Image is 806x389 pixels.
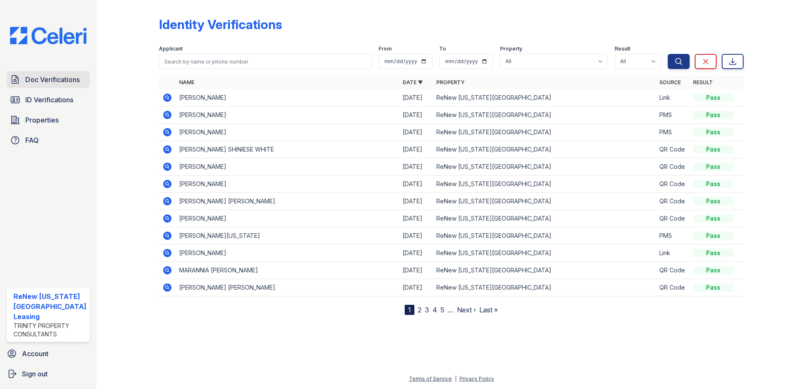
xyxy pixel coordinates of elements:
a: Source [659,79,681,85]
a: 2 [418,306,422,314]
a: 4 [433,306,437,314]
td: [PERSON_NAME][US_STATE] [176,227,399,245]
span: Sign out [22,369,48,379]
td: [DATE] [399,210,433,227]
td: QR Code [656,176,690,193]
td: PMS [656,124,690,141]
td: PMS [656,107,690,124]
a: Date ▼ [403,79,423,85]
div: Pass [693,249,733,257]
td: [PERSON_NAME] SHINIESE WHITE [176,141,399,158]
td: Link [656,89,690,107]
span: … [448,305,454,315]
td: [PERSON_NAME] [PERSON_NAME] [176,279,399,296]
img: CE_Logo_Blue-a8612792a0a2168367f1c8372b55b34899dd931a85d93a1a3d3e32e68fde9ad4.png [3,27,93,44]
div: Identity Verifications [159,17,282,32]
td: [PERSON_NAME] [176,176,399,193]
div: Pass [693,180,733,188]
td: ReNew [US_STATE][GEOGRAPHIC_DATA] [433,89,656,107]
label: Property [500,45,522,52]
a: Name [179,79,194,85]
td: [DATE] [399,262,433,279]
td: [PERSON_NAME] [176,158,399,176]
label: To [439,45,446,52]
td: ReNew [US_STATE][GEOGRAPHIC_DATA] [433,262,656,279]
td: [PERSON_NAME] [176,245,399,262]
a: Doc Verifications [7,71,90,88]
td: ReNew [US_STATE][GEOGRAPHIC_DATA] [433,176,656,193]
div: Pass [693,128,733,136]
label: Applicant [159,45,183,52]
td: [PERSON_NAME] [176,107,399,124]
a: Last » [479,306,498,314]
td: ReNew [US_STATE][GEOGRAPHIC_DATA] [433,124,656,141]
td: [DATE] [399,176,433,193]
td: ReNew [US_STATE][GEOGRAPHIC_DATA] [433,107,656,124]
td: ReNew [US_STATE][GEOGRAPHIC_DATA] [433,193,656,210]
div: Pass [693,214,733,223]
div: Pass [693,197,733,205]
td: ReNew [US_STATE][GEOGRAPHIC_DATA] [433,158,656,176]
td: QR Code [656,262,690,279]
td: [PERSON_NAME] [176,89,399,107]
div: 1 [405,305,414,315]
div: Pass [693,266,733,274]
td: ReNew [US_STATE][GEOGRAPHIC_DATA] [433,227,656,245]
span: ID Verifications [25,95,73,105]
td: MARANNIA [PERSON_NAME] [176,262,399,279]
td: PMS [656,227,690,245]
a: Property [436,79,465,85]
a: Result [693,79,713,85]
td: ReNew [US_STATE][GEOGRAPHIC_DATA] [433,279,656,296]
a: Sign out [3,365,93,382]
td: [PERSON_NAME] [176,210,399,227]
td: Link [656,245,690,262]
a: Next › [457,306,476,314]
span: FAQ [25,135,39,145]
div: ReNew [US_STATE][GEOGRAPHIC_DATA] Leasing [13,291,86,322]
a: Terms of Service [409,376,452,382]
td: [DATE] [399,124,433,141]
div: | [455,376,457,382]
div: Pass [693,93,733,102]
td: [DATE] [399,107,433,124]
span: Account [22,349,48,359]
div: Pass [693,145,733,154]
div: Trinity Property Consultants [13,322,86,338]
td: [PERSON_NAME] [PERSON_NAME] [176,193,399,210]
td: [DATE] [399,279,433,296]
td: [DATE] [399,245,433,262]
span: Properties [25,115,59,125]
td: QR Code [656,158,690,176]
span: Doc Verifications [25,75,80,85]
a: Properties [7,112,90,128]
a: 3 [425,306,429,314]
input: Search by name or phone number [159,54,372,69]
td: [DATE] [399,193,433,210]
label: From [379,45,392,52]
a: 5 [441,306,444,314]
td: QR Code [656,279,690,296]
a: Privacy Policy [459,376,494,382]
div: Pass [693,111,733,119]
td: ReNew [US_STATE][GEOGRAPHIC_DATA] [433,210,656,227]
td: [DATE] [399,158,433,176]
td: QR Code [656,193,690,210]
label: Result [615,45,630,52]
td: ReNew [US_STATE][GEOGRAPHIC_DATA] [433,141,656,158]
td: [DATE] [399,141,433,158]
td: QR Code [656,210,690,227]
td: ReNew [US_STATE][GEOGRAPHIC_DATA] [433,245,656,262]
a: FAQ [7,132,90,149]
div: Pass [693,232,733,240]
td: [DATE] [399,89,433,107]
a: Account [3,345,93,362]
td: [DATE] [399,227,433,245]
td: [PERSON_NAME] [176,124,399,141]
div: Pass [693,283,733,292]
td: QR Code [656,141,690,158]
a: ID Verifications [7,91,90,108]
div: Pass [693,163,733,171]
